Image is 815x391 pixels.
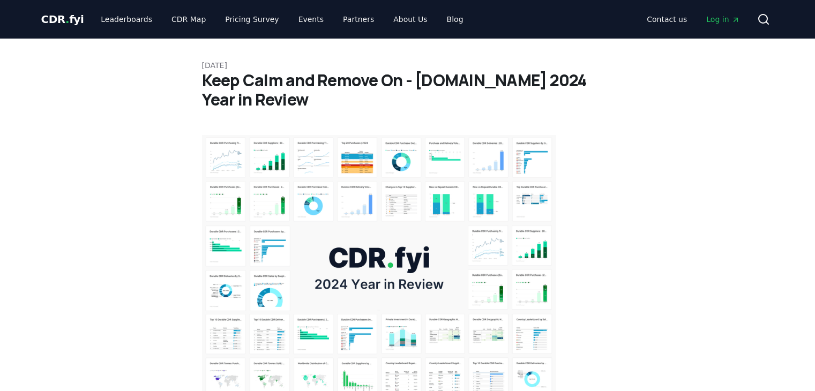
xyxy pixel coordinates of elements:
a: Leaderboards [92,10,161,29]
p: [DATE] [202,60,614,71]
span: Log in [706,14,739,25]
span: . [65,13,69,26]
a: CDR Map [163,10,214,29]
a: About Us [385,10,436,29]
nav: Main [638,10,748,29]
a: Events [290,10,332,29]
a: Log in [698,10,748,29]
h1: Keep Calm and Remove On - [DOMAIN_NAME] 2024 Year in Review [202,71,614,109]
a: Contact us [638,10,696,29]
a: Partners [334,10,383,29]
a: Pricing Survey [216,10,287,29]
span: CDR fyi [41,13,84,26]
a: Blog [438,10,472,29]
nav: Main [92,10,472,29]
a: CDR.fyi [41,12,84,27]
